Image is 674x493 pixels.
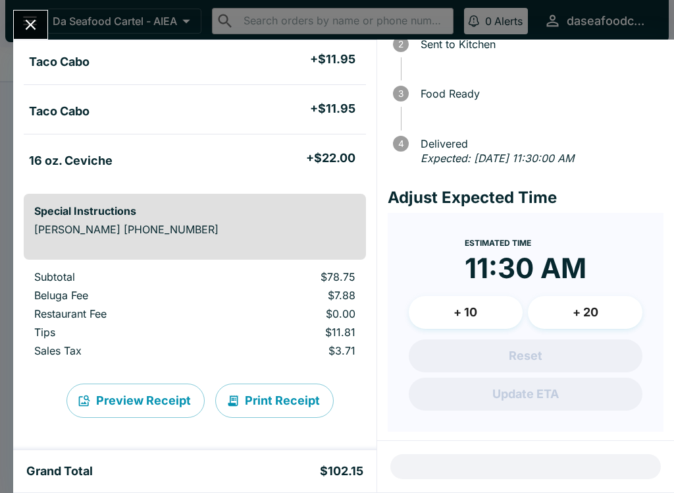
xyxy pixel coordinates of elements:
[421,152,574,165] em: Expected: [DATE] 11:30:00 AM
[310,51,355,67] h5: + $11.95
[465,238,531,248] span: Estimated Time
[29,153,113,169] h5: 16 oz. Ceviche
[26,463,93,479] h5: Grand Total
[228,270,355,283] p: $78.75
[34,270,207,283] p: Subtotal
[388,188,663,208] h4: Adjust Expected Time
[414,88,663,100] span: Food Ready
[34,223,355,236] p: [PERSON_NAME] [PHONE_NUMBER]
[215,384,334,418] button: Print Receipt
[409,296,523,329] button: + 10
[528,296,642,329] button: + 20
[14,11,47,39] button: Close
[66,384,205,418] button: Preview Receipt
[398,88,403,99] text: 3
[34,204,355,217] h6: Special Instructions
[34,289,207,302] p: Beluga Fee
[34,326,207,339] p: Tips
[320,463,363,479] h5: $102.15
[310,101,355,117] h5: + $11.95
[398,138,403,149] text: 4
[398,39,403,49] text: 2
[306,150,355,166] h5: + $22.00
[228,344,355,357] p: $3.71
[228,289,355,302] p: $7.88
[24,270,366,362] table: orders table
[465,251,586,285] time: 11:30 AM
[34,307,207,320] p: Restaurant Fee
[228,307,355,320] p: $0.00
[228,326,355,339] p: $11.81
[29,103,90,119] h5: Taco Cabo
[29,54,90,70] h5: Taco Cabo
[414,38,663,50] span: Sent to Kitchen
[34,344,207,357] p: Sales Tax
[414,138,663,150] span: Delivered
